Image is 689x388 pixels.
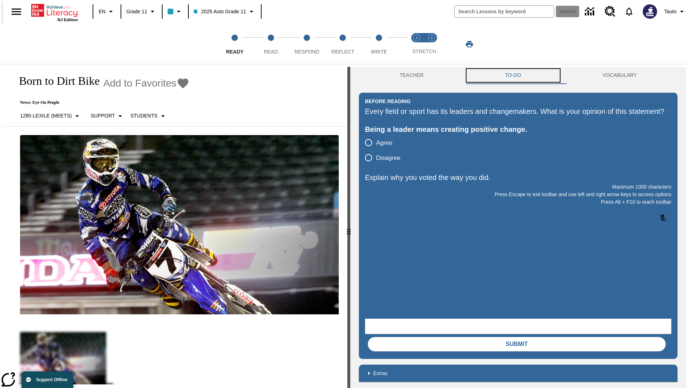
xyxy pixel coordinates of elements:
[373,370,388,377] p: Extras
[194,8,246,15] span: 2025 Auto Grade 11
[661,5,689,18] button: Profile/Settings
[376,138,392,148] span: Agree
[99,8,106,15] span: EN
[416,36,417,40] text: 1
[358,24,400,64] button: Write step 5 of 5
[365,183,671,191] p: Maximum 1000 characters
[376,153,400,163] span: Disagree
[250,24,291,64] button: Read step 2 of 5
[127,110,170,123] button: Select Student
[22,371,73,388] button: Support Offline
[88,110,127,123] button: Scaffolds, Support
[365,191,671,198] p: Press Escape to exit toolbar and use left and right arrow keys to access options
[620,2,638,21] a: Notifications
[458,38,481,51] button: Print
[20,135,339,315] img: Motocross racer James Stewart flies through the air on his dirt bike.
[322,24,364,64] button: Reflect step 4 of 5
[412,48,436,54] span: STRETCH
[11,74,100,88] h1: Born to Dirt Bike
[664,8,676,15] span: Tauto
[464,67,562,84] button: TO-DO
[36,377,67,382] span: Support Offline
[3,67,347,384] div: reading
[31,3,78,22] div: Home
[421,24,442,64] button: Stretch Respond step 2 of 2
[95,5,118,18] button: Language: EN, Select a language
[3,6,105,12] body: Explain why you voted the way you did. Maximum 1000 characters Press Alt + F10 to reach toolbar P...
[6,1,27,22] button: Open side menu
[214,24,256,64] button: Ready step 1 of 5
[126,8,147,15] span: Grade 11
[365,106,671,117] div: Every field or sport has its leaders and changemakers. What is your opinion of this statement?
[347,67,350,388] div: Press Enter or Spacebar and then press right and left arrow keys to move the slider
[226,49,244,55] span: Ready
[600,2,620,21] a: Resource Center, Will open in new tab
[11,100,189,105] p: News: Eye On People
[264,49,278,55] span: Read
[654,209,671,227] button: Click to activate and allow voice recognition
[359,365,678,382] div: Extras
[643,4,657,19] img: Avatar
[365,97,411,105] h2: Before Reading
[431,36,432,40] text: 2
[371,49,387,55] span: Write
[368,337,666,351] button: Submit
[286,24,328,64] button: Respond step 3 of 5
[350,67,686,388] div: activity
[20,112,72,120] p: 1280 Lexile (Meets)
[57,18,78,22] span: NJ Edition
[191,5,258,18] button: Class: 2025 Auto Grade 11, Select your class
[165,5,186,18] button: Class color is light blue. Change class color
[365,124,671,135] div: Being a leader means creating positive change.
[91,112,115,120] p: Support
[103,77,189,89] button: Add to Favorites - Born to Dirt Bike
[103,78,177,89] span: Add to Favorites
[455,6,554,17] input: search field
[17,110,84,123] button: Select Lexile, 1280 Lexile (Meets)
[332,49,355,55] span: Reflect
[123,5,160,18] button: Grade: Grade 11, Select a grade
[365,172,671,183] p: Explain why you voted the way you did.
[406,24,427,64] button: Stretch Read step 1 of 2
[365,198,671,206] p: Press Alt + F10 to reach toolbar
[365,135,406,165] div: poll
[359,67,464,84] button: Teacher
[130,112,157,120] p: Students
[294,49,319,55] span: Respond
[638,2,661,21] button: Select a new avatar
[562,67,678,84] button: VOCABULARY
[581,2,600,22] a: Data Center
[359,67,678,84] div: Instructional Panel Tabs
